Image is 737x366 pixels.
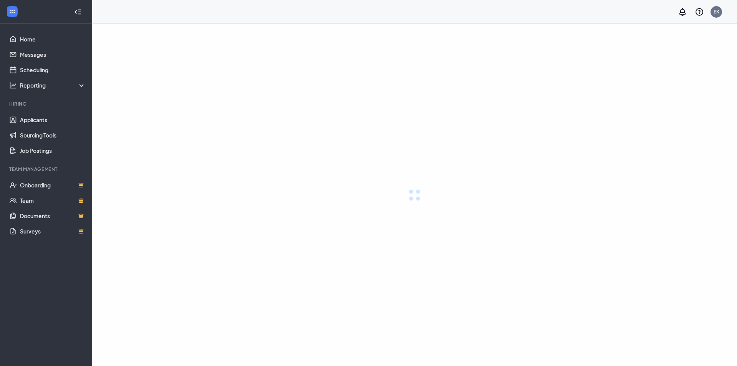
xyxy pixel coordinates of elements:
[20,47,86,62] a: Messages
[20,208,86,224] a: DocumentsCrown
[8,8,16,15] svg: WorkstreamLogo
[20,128,86,143] a: Sourcing Tools
[20,224,86,239] a: SurveysCrown
[20,177,86,193] a: OnboardingCrown
[9,101,84,107] div: Hiring
[20,193,86,208] a: TeamCrown
[20,112,86,128] a: Applicants
[714,8,719,15] div: EK
[74,8,82,16] svg: Collapse
[678,7,687,17] svg: Notifications
[9,81,17,89] svg: Analysis
[20,143,86,158] a: Job Postings
[20,62,86,78] a: Scheduling
[695,7,704,17] svg: QuestionInfo
[20,31,86,47] a: Home
[20,81,86,89] div: Reporting
[9,166,84,172] div: Team Management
